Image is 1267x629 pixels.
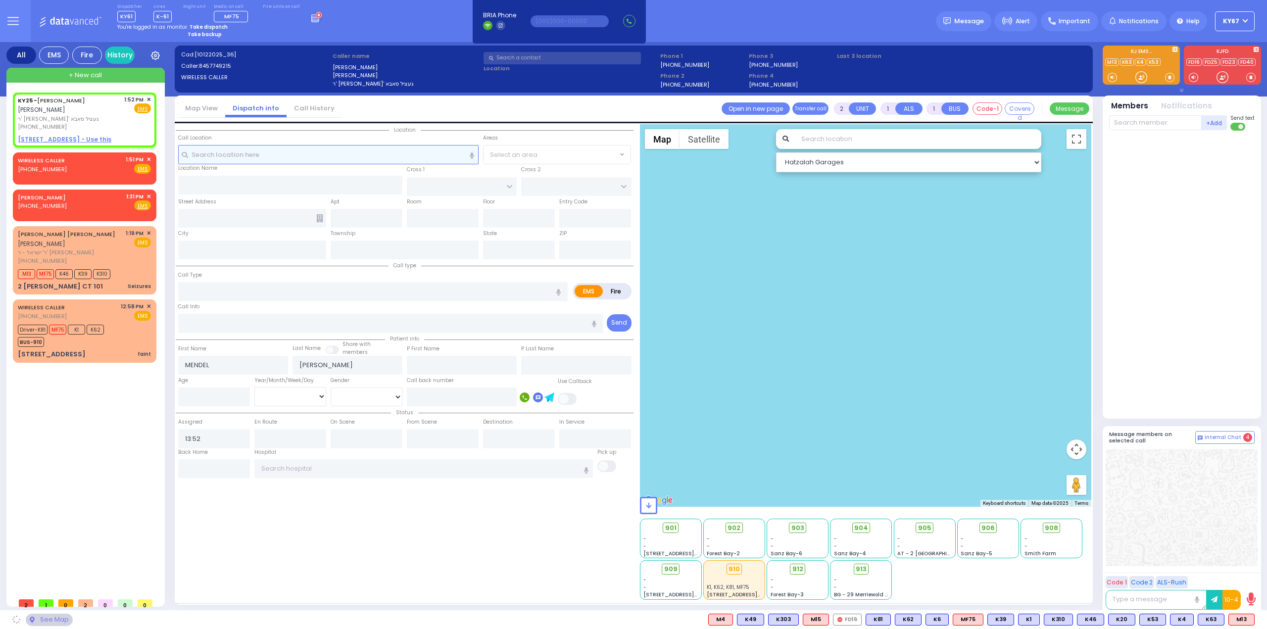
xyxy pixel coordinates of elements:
[6,47,36,64] div: All
[18,303,65,311] a: WIRELESS CALLER
[1186,17,1200,26] span: Help
[1170,614,1194,626] div: K4
[973,102,1002,115] button: Code-1
[1230,114,1255,122] span: Send text
[834,583,837,591] span: -
[1106,576,1128,588] button: Code 1
[1139,614,1166,626] div: BLS
[333,80,481,88] label: ר' [PERSON_NAME]' געציל סאבא
[407,377,454,385] label: Call back number
[1016,17,1030,26] span: Alert
[18,194,66,201] a: [PERSON_NAME]
[483,230,497,238] label: State
[58,599,73,607] span: 0
[178,303,199,311] label: Call Info
[749,81,798,88] label: [PHONE_NUMBER]
[385,335,424,342] span: Patient info
[1184,49,1261,56] label: KJFD
[559,198,587,206] label: Entry Code
[483,11,516,20] span: BRIA Phone
[795,129,1042,149] input: Search location
[607,314,632,332] button: Send
[602,285,630,297] label: Fire
[1223,17,1239,26] span: KY67
[1222,590,1241,610] button: 10-4
[407,198,422,206] label: Room
[18,349,86,359] div: [STREET_ADDRESS]
[490,150,537,160] span: Select an area
[1024,535,1027,542] span: -
[146,155,151,164] span: ✕
[146,193,151,201] span: ✕
[1109,431,1195,444] h5: Message members on selected call
[37,269,54,279] span: MF75
[484,52,641,64] input: Search a contact
[643,542,646,550] span: -
[316,214,323,222] span: Other building occupants
[834,542,837,550] span: -
[18,115,121,123] span: ר' [PERSON_NAME]' געציל סאבא
[575,285,603,297] label: EMS
[178,230,189,238] label: City
[708,614,733,626] div: ALS
[771,583,774,591] span: -
[181,62,329,70] label: Caller:
[87,325,104,335] span: K62
[643,535,646,542] span: -
[1198,614,1224,626] div: BLS
[146,96,151,104] span: ✕
[1067,129,1086,149] button: Toggle fullscreen view
[1228,614,1255,626] div: ALS
[188,31,222,38] strong: Take backup
[483,134,498,142] label: Areas
[181,50,329,59] label: Cad:
[558,378,592,386] label: Use Callback
[117,23,188,31] span: You're logged in as monitor.
[1238,58,1256,66] a: FD40
[707,535,710,542] span: -
[749,72,834,80] span: Phone 4
[181,73,329,82] label: WIRELESS CALLER
[531,15,609,27] input: (000)000-00000
[18,202,67,210] span: [PHONE_NUMBER]
[407,418,437,426] label: From Scene
[833,614,862,626] div: FD16
[39,15,105,27] img: Logo
[791,523,804,533] span: 903
[389,126,421,134] span: Location
[665,523,677,533] span: 901
[803,614,829,626] div: ALS
[333,63,481,72] label: [PERSON_NAME]
[117,11,136,22] span: KY61
[771,591,804,598] span: Forest Bay-3
[1067,439,1086,459] button: Map camera controls
[961,535,964,542] span: -
[771,550,802,557] span: Sanz Bay-6
[707,583,749,591] span: K1, K62, K81, MF75
[331,198,340,206] label: Apt
[1129,576,1154,588] button: Code 2
[126,230,144,237] span: 1:19 PM
[768,614,799,626] div: BLS
[254,418,277,426] label: En Route
[1243,433,1252,442] span: 4
[521,166,541,174] label: Cross 2
[18,257,67,265] span: [PHONE_NUMBER]
[126,156,144,163] span: 1:51 PM
[254,459,593,478] input: Search hospital
[926,614,949,626] div: K6
[849,102,876,115] button: UNIT
[926,614,949,626] div: BLS
[1108,614,1135,626] div: K20
[18,123,67,131] span: [PHONE_NUMBER]
[18,230,115,238] a: [PERSON_NAME] [PERSON_NAME]
[1077,614,1104,626] div: K46
[559,230,567,238] label: ZIP
[1198,435,1203,440] img: comment-alt.png
[483,418,513,426] label: Destination
[1105,58,1119,66] a: M13
[78,599,93,607] span: 2
[643,550,737,557] span: [STREET_ADDRESS][PERSON_NAME]
[118,599,133,607] span: 0
[153,4,172,10] label: Lines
